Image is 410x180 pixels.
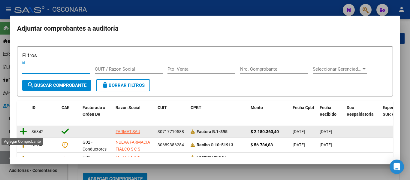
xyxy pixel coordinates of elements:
button: Borrar Filtros [96,79,150,91]
span: [DATE] [293,142,305,147]
span: 30717719588 [158,129,184,134]
span: 36342 [32,129,44,134]
span: Factura B: [197,129,216,134]
strong: 1-895 [197,129,228,134]
span: Recibo C: [197,142,215,147]
span: G02 - Conductores Navales Central [83,140,107,165]
span: FARMAT SAU [116,129,140,134]
h2: Adjuntar comprobantes a auditoría [17,23,393,34]
strong: $ 56.786,83 [251,142,273,147]
datatable-header-cell: Monto [248,101,290,121]
span: Seleccionar Gerenciador [313,66,361,72]
span: ID [32,105,35,110]
span: [DATE] [320,142,332,147]
datatable-header-cell: CUIT [155,101,188,121]
span: CPBT [191,105,201,110]
div: Open Intercom Messenger [390,160,404,174]
mat-icon: search [27,81,34,89]
datatable-header-cell: CAE [59,101,80,121]
span: [DATE] [320,129,332,134]
span: Borrar Filtros [101,83,145,88]
datatable-header-cell: CPBT [188,101,248,121]
datatable-header-cell: ID [29,101,59,121]
span: G02 - Conductores Navales Central [83,155,107,180]
span: Fecha Recibido [320,105,336,117]
span: Fecha Cpbt [293,105,314,110]
span: NUEVA FARMACIA FIALCO S C S [116,140,150,151]
span: CUIT [158,105,167,110]
span: [DATE] [293,129,305,134]
datatable-header-cell: Doc Respaldatoria [344,101,380,121]
span: Monto [251,105,263,110]
button: Buscar Comprobante [22,80,91,91]
strong: 10-51913 [197,142,233,147]
strong: $ 2.180.363,40 [251,129,279,134]
span: CAE [62,105,69,110]
span: Facturado x Orden De [83,105,105,117]
span: Factura B: [197,155,216,160]
datatable-header-cell: Fecha Cpbt [290,101,317,121]
span: Doc Respaldatoria [347,105,374,117]
datatable-header-cell: Fecha Recibido [317,101,344,121]
h3: Filtros [22,51,388,59]
strong: 2470-68475006 [191,155,228,166]
datatable-header-cell: Razón Social [113,101,155,121]
span: Buscar Comprobante [27,83,86,88]
span: Razón Social [116,105,140,110]
span: 32148 [32,142,44,147]
datatable-header-cell: Facturado x Orden De [80,101,113,121]
span: Expediente SUR Asociado [383,105,409,117]
span: 30689386284 [158,142,184,147]
mat-icon: delete [101,81,109,89]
